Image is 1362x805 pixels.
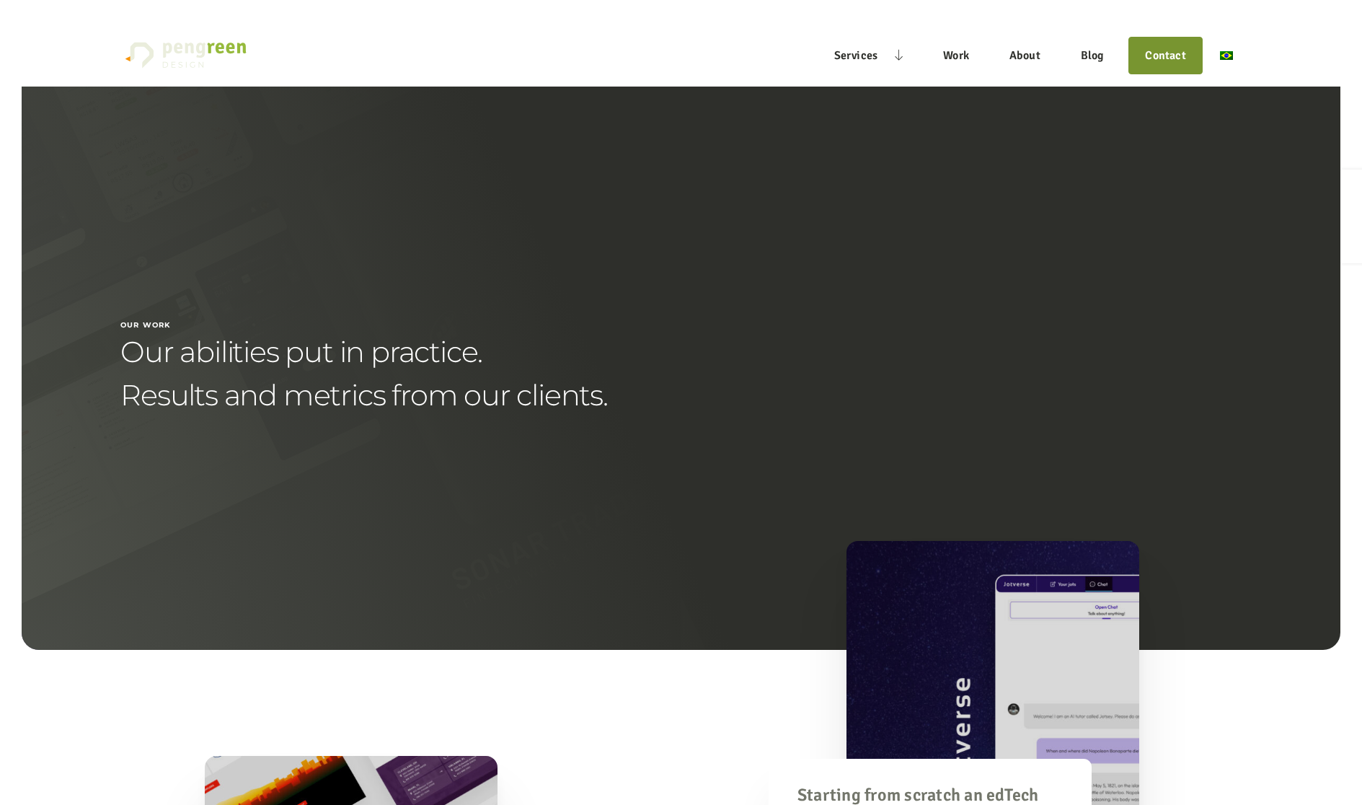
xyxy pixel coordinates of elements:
[120,320,170,330] h1: Our work
[1137,47,1194,64] a: Contact
[1211,39,1237,72] a: pt_BR
[893,37,911,74] button: Services sub-menu
[1064,39,1120,72] a: Blog
[927,39,986,72] a: Work
[120,330,608,417] h2: Our abilities put in practice. Results and metrics from our clients.
[818,37,1237,74] nav: Main
[1220,51,1233,60] img: Português do Brasil
[818,39,893,72] a: Services
[994,39,1057,72] a: About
